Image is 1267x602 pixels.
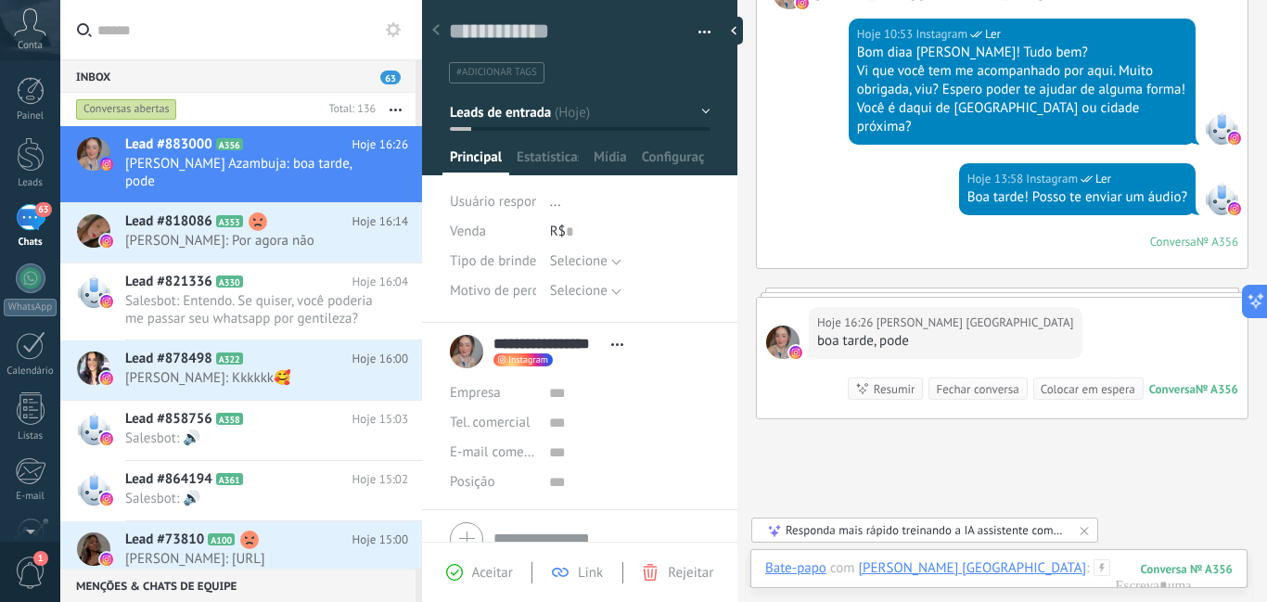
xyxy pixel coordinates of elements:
[450,408,530,438] button: Tel. comercial
[352,212,408,231] span: Hoje 16:14
[450,284,546,298] span: Motivo de perda
[1150,234,1197,250] div: Conversa
[456,66,537,79] span: #adicionar tags
[100,432,113,445] img: instagram.svg
[859,559,1087,576] div: Julia S. Azambuja
[874,380,915,398] div: Resumir
[100,158,113,171] img: instagram.svg
[789,346,802,359] img: instagram.svg
[642,148,704,175] span: Configurações
[450,193,570,211] span: Usuário responsável
[216,352,243,365] span: A322
[550,247,621,276] button: Selecione
[817,332,1074,351] div: boa tarde, pode
[125,531,204,549] span: Lead #73810
[4,430,58,442] div: Listas
[450,217,536,247] div: Venda
[125,273,212,291] span: Lead #821336
[60,126,422,202] a: Lead #883000 A356 Hoje 16:26 [PERSON_NAME] Azambuja: boa tarde, pode
[450,247,536,276] div: Tipo de brinde
[216,138,243,150] span: A356
[33,551,48,566] span: 1
[125,155,373,190] span: [PERSON_NAME] Azambuja: boa tarde, pode
[1086,559,1089,578] span: :
[100,295,113,308] img: instagram.svg
[450,378,535,408] div: Empresa
[857,99,1187,136] div: Você é daqui de [GEOGRAPHIC_DATA] ou cidade próxima?
[1228,132,1241,145] img: instagram.svg
[830,559,855,578] span: com
[915,25,967,44] span: Instagram
[4,491,58,503] div: E-mail
[578,564,603,582] span: Link
[594,148,627,175] span: Mídia
[550,252,608,270] span: Selecione
[450,148,502,175] span: Principal
[1196,381,1238,397] div: № A356
[100,235,113,248] img: instagram.svg
[208,533,235,545] span: A100
[508,355,548,365] span: Instagram
[352,135,408,154] span: Hoje 16:26
[817,314,877,332] div: Hoje 16:26
[4,365,58,378] div: Calendário
[786,522,1066,538] div: Responda mais rápido treinando a IA assistente com sua fonte de dados
[60,521,422,597] a: Lead #73810 A100 Hoje 15:00 [PERSON_NAME]: [URL][DOMAIN_NAME]..
[550,282,608,300] span: Selecione
[380,70,401,84] span: 63
[1205,111,1238,145] span: Instagram
[1141,561,1233,577] div: 356
[216,215,243,227] span: A353
[967,170,1027,188] div: Hoje 13:58
[550,193,561,211] span: ...
[877,314,1074,332] span: Julia S. Azambuja
[125,550,373,585] span: [PERSON_NAME]: [URL][DOMAIN_NAME]..
[60,263,422,339] a: Lead #821336 A330 Hoje 16:04 Salesbot: Entendo. Se quiser, você poderia me passar seu whatsapp po...
[1095,170,1111,188] span: Ler
[857,25,916,44] div: Hoje 10:53
[352,470,408,489] span: Hoje 15:02
[100,493,113,506] img: instagram.svg
[60,401,422,460] a: Lead #858756 A358 Hoje 15:03 Salesbot: 🔊
[1205,182,1238,215] span: Instagram
[450,276,536,306] div: Motivo de perda
[60,340,422,400] a: Lead #878498 A322 Hoje 16:00 [PERSON_NAME]: Kkkkkk🥰
[352,350,408,368] span: Hoje 16:00
[450,475,494,489] span: Posição
[125,232,373,250] span: [PERSON_NAME]: Por agora não
[4,177,58,189] div: Leads
[450,414,530,431] span: Tel. comercial
[125,350,212,368] span: Lead #878498
[352,531,408,549] span: Hoje 15:00
[216,413,243,425] span: A358
[724,17,743,45] div: ocultar
[1026,170,1078,188] span: Instagram
[985,25,1001,44] span: Ler
[125,212,212,231] span: Lead #818086
[100,553,113,566] img: instagram.svg
[857,44,1187,62] div: Bom diaa [PERSON_NAME]! Tudo bem?
[352,410,408,429] span: Hoje 15:03
[125,135,212,154] span: Lead #883000
[450,254,536,268] span: Tipo de brinde
[125,369,373,387] span: [PERSON_NAME]: Kkkkkk🥰
[216,275,243,288] span: A330
[550,276,621,306] button: Selecione
[450,468,535,497] div: Posição
[125,490,373,507] span: Salesbot: 🔊
[1197,234,1238,250] div: № A356
[1149,381,1196,397] div: Conversa
[4,237,58,249] div: Chats
[125,410,212,429] span: Lead #858756
[450,223,486,240] span: Venda
[766,326,800,359] span: Julia S. Azambuja
[4,299,57,316] div: WhatsApp
[450,438,535,468] button: E-mail comercial
[216,473,243,485] span: A361
[60,59,416,93] div: Inbox
[550,217,710,247] div: R$
[76,98,177,121] div: Conversas abertas
[936,380,1018,398] div: Fechar conversa
[100,372,113,385] img: instagram.svg
[60,569,416,602] div: Menções & Chats de equipe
